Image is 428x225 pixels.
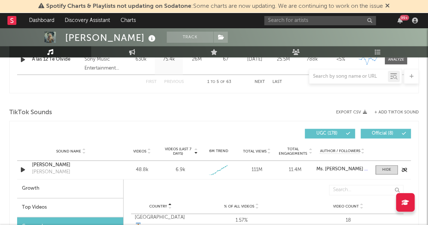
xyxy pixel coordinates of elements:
[84,46,125,73] div: (P) 2023, 2024 Sony Music Entertainment México, S.A. de C.V.
[17,198,123,217] div: Top Videos
[336,110,367,115] button: Export CSV
[133,149,146,154] span: Videos
[56,149,81,154] span: Sound Name
[32,168,70,176] div: [PERSON_NAME]
[240,166,274,174] div: 111M
[243,149,266,154] span: Total Views
[163,147,193,156] span: Videos (last 7 days)
[365,131,400,136] span: Official ( 8 )
[316,167,368,172] a: Ms. [PERSON_NAME] & JQuiles
[300,56,325,63] div: 788k
[201,148,236,154] div: 6M Trend
[328,56,353,63] div: <5%
[213,56,239,63] div: 67
[367,110,419,115] button: + Add TikTok Sound
[271,56,296,63] div: 25.5M
[278,166,313,174] div: 11.4M
[46,3,383,9] span: : Some charts are now updating. We are continuing to work on the issue
[129,56,153,63] div: 630k
[125,166,159,174] div: 48.8k
[309,74,388,80] input: Search by song name or URL
[264,16,376,25] input: Search for artists
[190,217,293,224] div: 1.57%
[361,129,411,138] button: Official(8)
[374,110,419,115] button: + Add TikTok Sound
[305,129,355,138] button: UGC(178)
[9,108,52,117] span: TikTok Sounds
[242,56,267,63] div: [DATE]
[32,56,81,63] a: A las 12 Te Olvidé
[400,15,409,20] div: 99 +
[316,167,386,171] strong: Ms. [PERSON_NAME] & JQuiles
[157,56,181,63] div: 75.4k
[297,217,400,224] div: 18
[46,3,191,9] span: Spotify Charts & Playlists not updating on Sodatone
[149,204,167,209] span: Country
[320,149,360,154] span: Author / Followers
[24,13,60,28] a: Dashboard
[333,204,359,209] span: Video Count
[385,3,390,9] span: Dismiss
[185,56,209,63] div: 26M
[115,13,141,28] a: Charts
[60,13,115,28] a: Discovery Assistant
[224,204,254,209] span: % of all Videos
[17,179,123,198] div: Growth
[278,147,308,156] span: Total Engagements
[175,166,185,174] div: 6.9k
[32,161,110,169] a: [PERSON_NAME]
[65,32,157,44] div: [PERSON_NAME]
[167,32,213,43] button: Track
[310,131,344,136] span: UGC ( 178 )
[397,17,403,23] button: 99+
[329,185,403,195] input: Search...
